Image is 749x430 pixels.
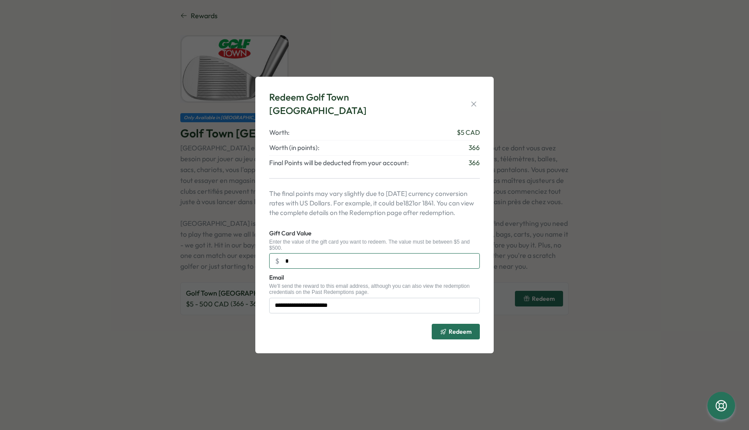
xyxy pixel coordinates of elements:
p: The final points may vary slightly due to [DATE] currency conversion rates with US Dollars. For e... [269,189,480,218]
span: $ 5 CAD [457,128,480,137]
span: Final Points will be deducted from your account: [269,158,409,168]
div: Enter the value of the gift card you want to redeem. The value must be between $5 and $500. [269,239,480,251]
label: Gift Card Value [269,229,311,238]
span: Redeem [449,329,472,335]
div: Redeem Golf Town [GEOGRAPHIC_DATA] [269,91,447,117]
span: 366 [469,158,480,168]
span: 366 [469,143,480,153]
div: We'll send the reward to this email address, although you can also view the redemption credential... [269,283,480,296]
button: Redeem [432,324,480,339]
span: Worth: [269,128,290,137]
label: Email [269,273,284,283]
span: Worth (in points): [269,143,319,153]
